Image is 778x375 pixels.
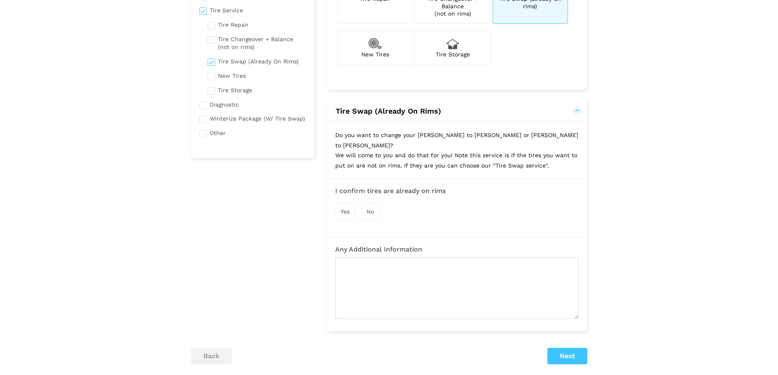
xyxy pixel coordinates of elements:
[335,246,579,253] h3: Any Additional Information
[547,348,587,364] button: Next
[367,208,374,215] span: No
[436,51,470,58] span: Tire Storage
[335,187,579,195] h3: I confirm tires are already on rims
[327,122,587,179] p: Do you want to change your [PERSON_NAME] to [PERSON_NAME] or [PERSON_NAME] to [PERSON_NAME]? We w...
[361,51,389,58] span: New Tires
[335,106,579,116] button: Tire Swap (Already On Rims)
[191,348,232,364] button: back
[341,208,350,215] span: Yes
[336,107,441,115] span: Tire Swap (Already On Rims)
